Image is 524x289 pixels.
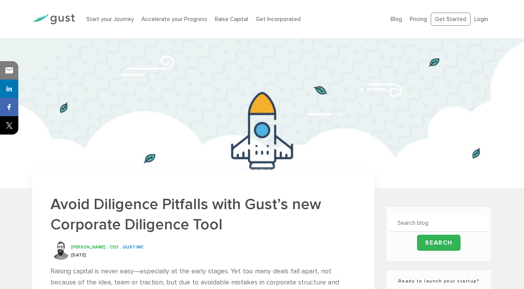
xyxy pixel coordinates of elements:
img: Gust Logo [32,14,75,24]
a: Start your Journey [86,16,134,23]
span: , CEO [107,245,118,250]
a: Get Incorporated [256,16,301,23]
a: Blog [391,16,402,23]
span: , Gust INC [120,245,144,250]
a: Pricing [410,16,427,23]
h1: Avoid Diligence Pitfalls with Gust’s new Corporate Diligence Tool [50,194,356,235]
span: [DATE] [71,253,86,258]
input: Search [417,235,461,251]
span: [PERSON_NAME] [71,245,105,250]
a: Login [474,16,488,23]
input: Search blog [390,214,488,232]
img: Peter Swan [51,241,70,260]
a: Get Started [431,13,470,26]
a: Accelerate your Progress [141,16,207,23]
a: Raise Capital [215,16,248,23]
h3: Ready to launch your startup? [390,278,488,284]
